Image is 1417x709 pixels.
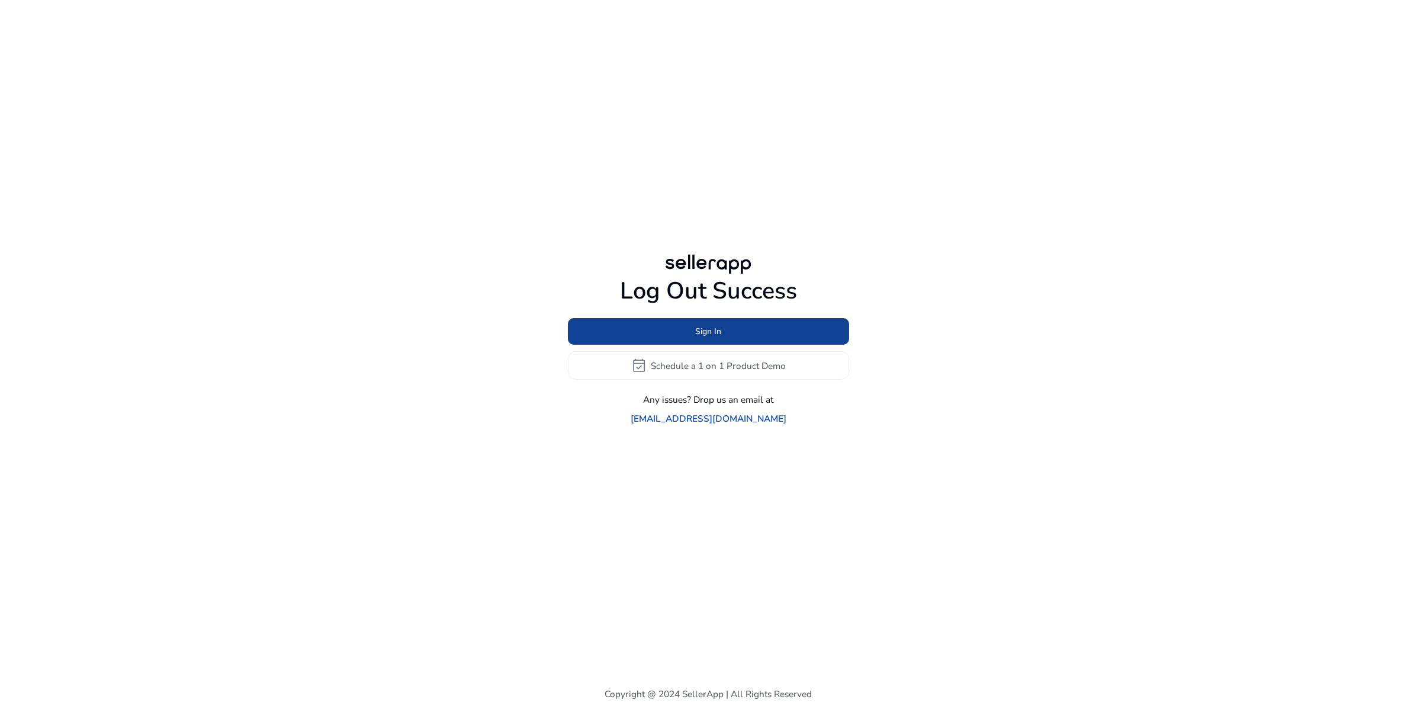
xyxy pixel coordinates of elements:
h1: Log Out Success [568,277,849,306]
span: Sign In [696,325,722,338]
a: [EMAIL_ADDRESS][DOMAIN_NAME] [631,412,786,425]
span: event_available [631,358,647,373]
button: event_availableSchedule a 1 on 1 Product Demo [568,351,849,380]
p: Any issues? Drop us an email at [644,393,774,406]
button: Sign In [568,318,849,345]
